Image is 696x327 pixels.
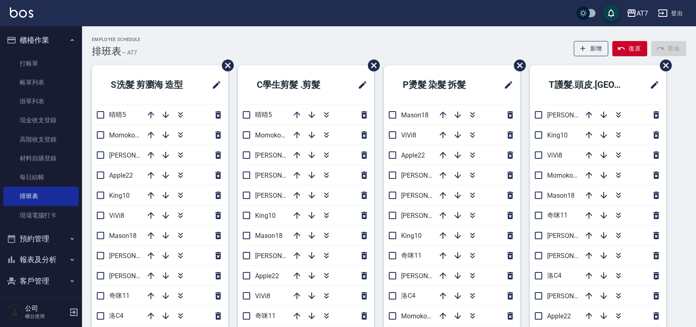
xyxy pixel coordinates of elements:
[109,312,123,320] span: 洛C4
[401,131,416,139] span: ViVi8
[109,252,162,260] span: [PERSON_NAME]9
[7,304,23,320] img: Person
[3,30,79,51] button: 櫃檯作業
[401,232,422,240] span: King10
[401,172,454,179] span: [PERSON_NAME]2
[401,292,415,300] span: 洛C4
[109,111,126,119] span: 晴晴5
[109,192,130,199] span: King10
[25,304,67,313] h5: 公司
[508,53,527,78] span: 刪除班表
[401,252,422,259] span: 奇咪11
[547,192,575,199] span: Mason18
[3,249,79,270] button: 報表及分析
[207,75,221,95] span: 修改班表的標題
[536,70,639,100] h2: T護髮.頭皮.[GEOGRAPHIC_DATA]
[255,172,308,179] span: [PERSON_NAME]9
[25,313,67,320] p: 櫃台使用
[547,252,600,260] span: [PERSON_NAME]9
[547,272,561,279] span: 洛C4
[603,5,619,21] button: save
[92,37,141,42] h2: Employee Schedule
[637,8,648,18] div: AT7
[3,111,79,130] a: 現金收支登錄
[547,111,600,119] span: [PERSON_NAME]2
[255,192,308,199] span: [PERSON_NAME]6
[3,228,79,249] button: 預約管理
[255,111,272,119] span: 晴晴5
[574,41,609,56] button: 新增
[401,212,454,220] span: [PERSON_NAME]9
[401,272,454,280] span: [PERSON_NAME]7
[109,272,162,280] span: [PERSON_NAME]7
[255,131,288,139] span: Momoko12
[390,70,488,100] h2: P燙髮 染髮 拆髮
[98,70,201,100] h2: S洗髮 剪瀏海 造型
[255,292,270,300] span: ViVi8
[3,92,79,111] a: 掛單列表
[401,111,429,119] span: Mason18
[401,151,425,159] span: Apple22
[3,187,79,206] a: 排班表
[121,48,137,57] h6: — AT7
[547,312,571,320] span: Apple22
[401,192,454,199] span: [PERSON_NAME]6
[499,75,513,95] span: 修改班表的標題
[3,73,79,92] a: 帳單列表
[10,7,33,18] img: Logo
[92,46,121,57] h3: 排班表
[109,172,133,179] span: Apple22
[109,151,162,159] span: [PERSON_NAME]6
[255,312,276,320] span: 奇咪11
[3,149,79,168] a: 材料自購登錄
[353,75,367,95] span: 修改班表的標題
[255,151,308,159] span: [PERSON_NAME]2
[655,6,686,21] button: 登出
[547,131,568,139] span: King10
[109,131,142,139] span: Momoko12
[547,172,580,179] span: Momoko12
[255,272,279,280] span: Apple22
[3,270,79,292] button: 客戶管理
[3,130,79,149] a: 高階收支登錄
[255,212,276,220] span: King10
[362,53,381,78] span: 刪除班表
[654,53,673,78] span: 刪除班表
[547,211,568,219] span: 奇咪11
[612,41,647,56] button: 復原
[645,75,659,95] span: 修改班表的標題
[255,252,308,260] span: [PERSON_NAME]7
[109,212,124,220] span: ViVi8
[109,292,130,300] span: 奇咪11
[3,291,79,313] button: 員工及薪資
[623,5,651,22] button: AT7
[3,54,79,73] a: 打帳單
[244,70,342,100] h2: C學生剪髮 .剪髮
[547,232,600,240] span: [PERSON_NAME]6
[3,206,79,225] a: 現場電腦打卡
[547,292,600,300] span: [PERSON_NAME]7
[109,232,137,240] span: Mason18
[216,53,235,78] span: 刪除班表
[255,232,283,240] span: Mason18
[3,168,79,187] a: 每日結帳
[547,151,562,159] span: ViVi8
[401,312,434,320] span: Momoko12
